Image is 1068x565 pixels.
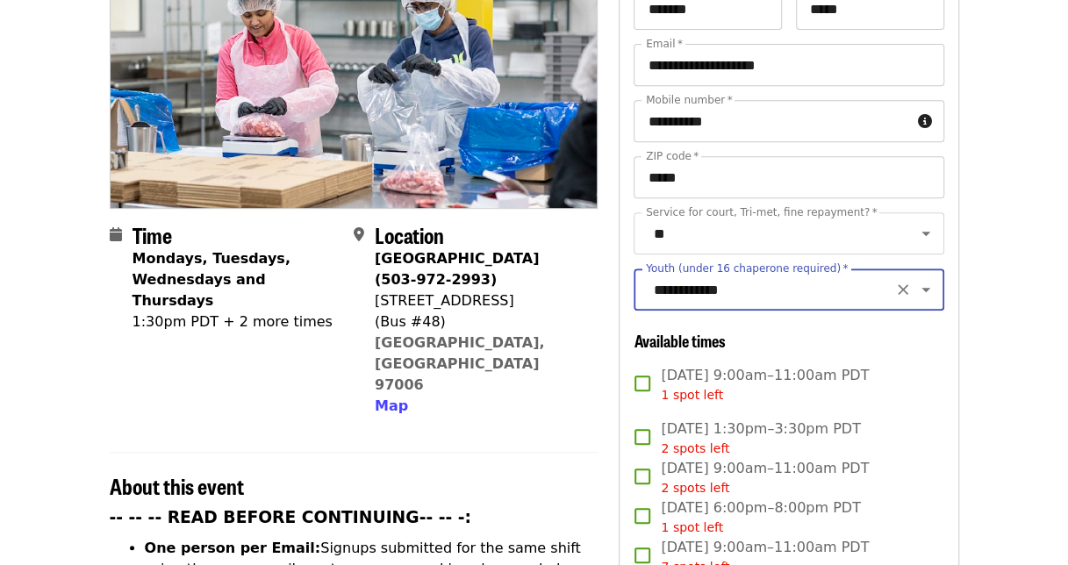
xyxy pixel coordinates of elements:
[661,418,860,458] span: [DATE] 1:30pm–3:30pm PDT
[646,151,699,161] label: ZIP code
[646,95,732,105] label: Mobile number
[375,219,444,250] span: Location
[354,226,364,243] i: map-marker-alt icon
[646,39,683,49] label: Email
[375,290,584,311] div: [STREET_ADDRESS]
[634,100,910,142] input: Mobile number
[646,207,878,218] label: Service for court, Tri-met, fine repayment?
[661,497,860,537] span: [DATE] 6:00pm–8:00pm PDT
[914,221,938,246] button: Open
[891,277,915,302] button: Clear
[110,226,122,243] i: calendar icon
[375,250,539,288] strong: [GEOGRAPHIC_DATA] (503-972-2993)
[375,396,408,417] button: Map
[133,311,340,333] div: 1:30pm PDT + 2 more times
[634,156,943,198] input: ZIP code
[110,508,471,526] strong: -- -- -- READ BEFORE CONTINUING-- -- -:
[661,441,729,455] span: 2 spots left
[634,329,725,352] span: Available times
[110,470,244,501] span: About this event
[661,458,869,497] span: [DATE] 9:00am–11:00am PDT
[375,334,545,393] a: [GEOGRAPHIC_DATA], [GEOGRAPHIC_DATA] 97006
[375,311,584,333] div: (Bus #48)
[918,113,932,130] i: circle-info icon
[133,250,290,309] strong: Mondays, Tuesdays, Wednesdays and Thursdays
[145,540,321,556] strong: One person per Email:
[133,219,172,250] span: Time
[661,520,723,534] span: 1 spot left
[634,44,943,86] input: Email
[914,277,938,302] button: Open
[646,263,848,274] label: Youth (under 16 chaperone required)
[661,481,729,495] span: 2 spots left
[661,365,869,404] span: [DATE] 9:00am–11:00am PDT
[375,397,408,414] span: Map
[661,388,723,402] span: 1 spot left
